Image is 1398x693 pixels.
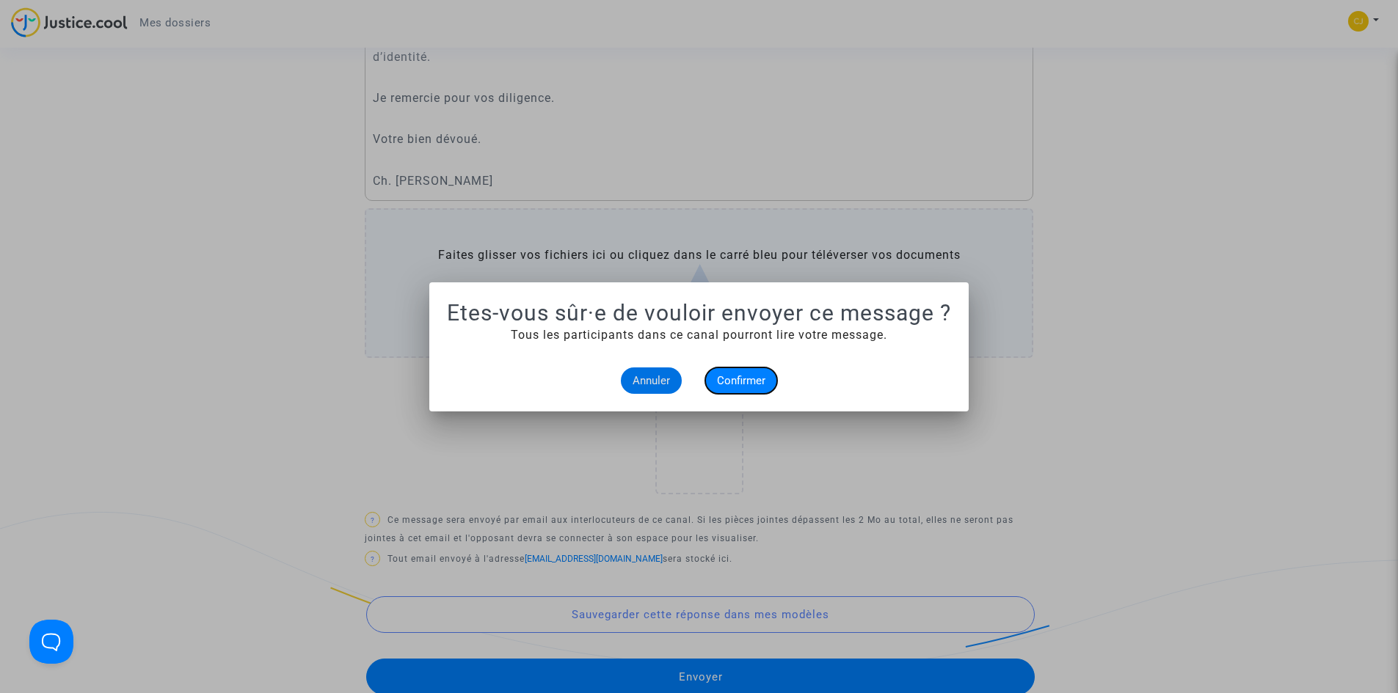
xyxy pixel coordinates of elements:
[447,300,951,326] h1: Etes-vous sûr·e de vouloir envoyer ce message ?
[621,367,682,394] button: Annuler
[705,367,777,394] button: Confirmer
[511,328,887,342] span: Tous les participants dans ce canal pourront lire votre message.
[633,374,670,387] span: Annuler
[29,620,73,664] iframe: Help Scout Beacon - Open
[717,374,765,387] span: Confirmer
